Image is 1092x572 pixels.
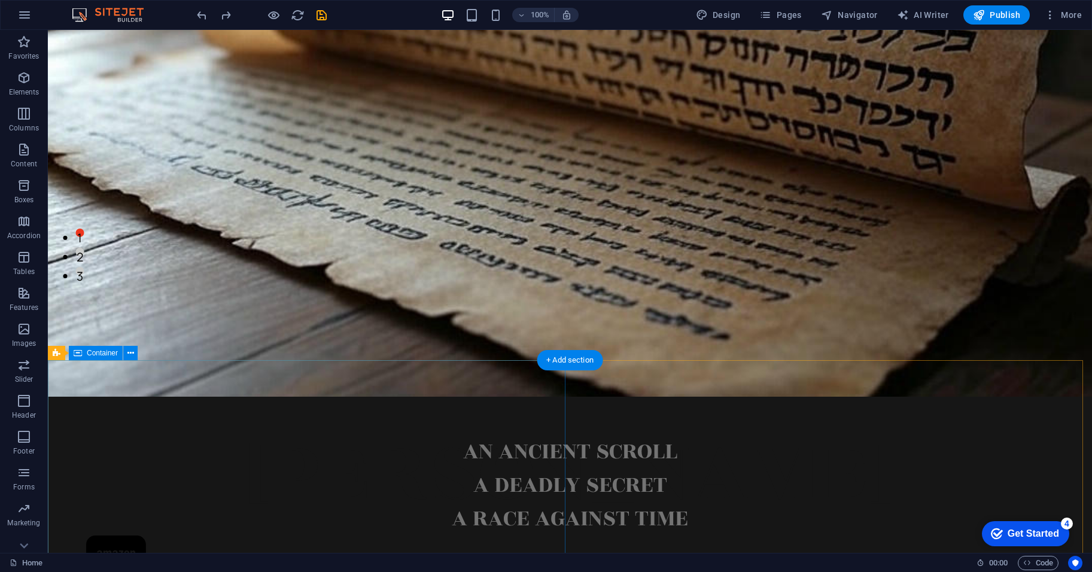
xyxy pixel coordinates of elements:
div: + Add section [537,350,603,370]
button: Code [1018,556,1058,570]
span: AI Writer [897,9,949,21]
span: Code [1023,556,1053,570]
p: Footer [13,446,35,456]
span: 00 00 [989,556,1008,570]
p: Features [10,303,38,312]
i: Save (Ctrl+S) [315,8,328,22]
h6: 100% [530,8,549,22]
p: Slider [15,375,34,384]
p: Images [12,339,36,348]
p: Columns [9,123,39,133]
i: On resize automatically adjust zoom level to fit chosen device. [561,10,572,20]
i: Redo: Edit headline (Ctrl+Y, ⌘+Y) [219,8,233,22]
span: : [997,558,999,567]
span: Design [696,9,741,21]
button: Navigator [816,5,883,25]
p: Boxes [14,195,34,205]
a: Click to cancel selection. Double-click to open Pages [10,556,42,570]
span: More [1044,9,1082,21]
div: Design (Ctrl+Alt+Y) [691,5,746,25]
span: Container [87,349,118,357]
button: Usercentrics [1068,556,1082,570]
button: save [314,8,328,22]
span: Publish [973,9,1020,21]
p: Tables [13,267,35,276]
span: Pages [759,9,801,21]
button: AI Writer [892,5,954,25]
button: More [1039,5,1087,25]
button: reload [290,8,305,22]
p: Content [11,159,37,169]
button: 100% [512,8,555,22]
span: Navigator [821,9,878,21]
i: Undo: Add element (Ctrl+Z) [195,8,209,22]
p: Accordion [7,231,41,241]
p: Header [12,410,36,420]
h6: Session time [977,556,1008,570]
div: Get Started 4 items remaining, 20% complete [10,6,97,31]
p: Elements [9,87,39,97]
button: redo [218,8,233,22]
p: Marketing [7,518,40,528]
button: Pages [755,5,806,25]
button: Publish [963,5,1030,25]
div: Get Started [35,13,87,24]
p: Forms [13,482,35,492]
p: Favorites [8,51,39,61]
div: 4 [89,2,101,14]
button: undo [194,8,209,22]
i: Reload page [291,8,305,22]
img: Editor Logo [69,8,159,22]
button: Design [691,5,746,25]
